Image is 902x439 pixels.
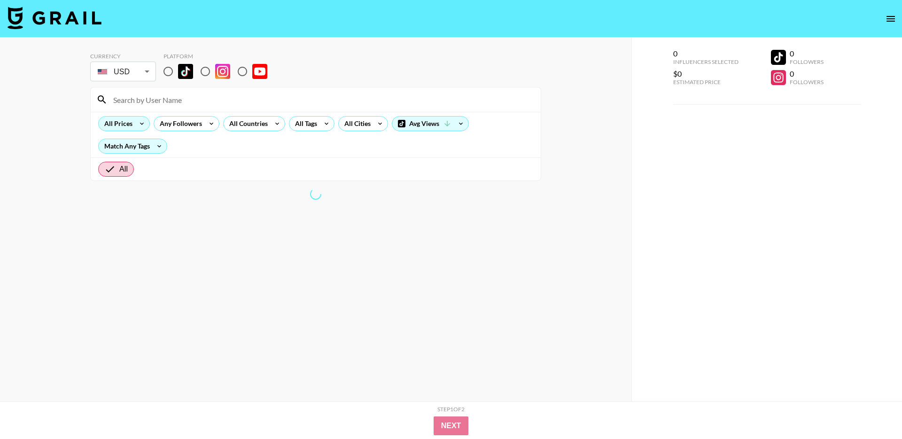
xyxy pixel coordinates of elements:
[790,58,824,65] div: Followers
[99,117,134,131] div: All Prices
[289,117,319,131] div: All Tags
[99,139,167,153] div: Match Any Tags
[252,64,267,79] img: YouTube
[224,117,270,131] div: All Countries
[163,53,275,60] div: Platform
[339,117,373,131] div: All Cities
[434,416,469,435] button: Next
[673,58,739,65] div: Influencers Selected
[673,69,739,78] div: $0
[215,64,230,79] img: Instagram
[92,63,154,80] div: USD
[437,406,465,413] div: Step 1 of 2
[309,187,323,201] span: Refreshing lists, bookers, clients, countries, tags, cities, talent, talent...
[119,164,128,175] span: All
[178,64,193,79] img: TikTok
[154,117,204,131] div: Any Followers
[790,69,824,78] div: 0
[790,78,824,86] div: Followers
[8,7,101,29] img: Grail Talent
[108,92,535,107] input: Search by User Name
[90,53,156,60] div: Currency
[790,49,824,58] div: 0
[673,78,739,86] div: Estimated Price
[673,49,739,58] div: 0
[392,117,468,131] div: Avg Views
[881,9,900,28] button: open drawer
[855,392,891,428] iframe: Drift Widget Chat Controller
